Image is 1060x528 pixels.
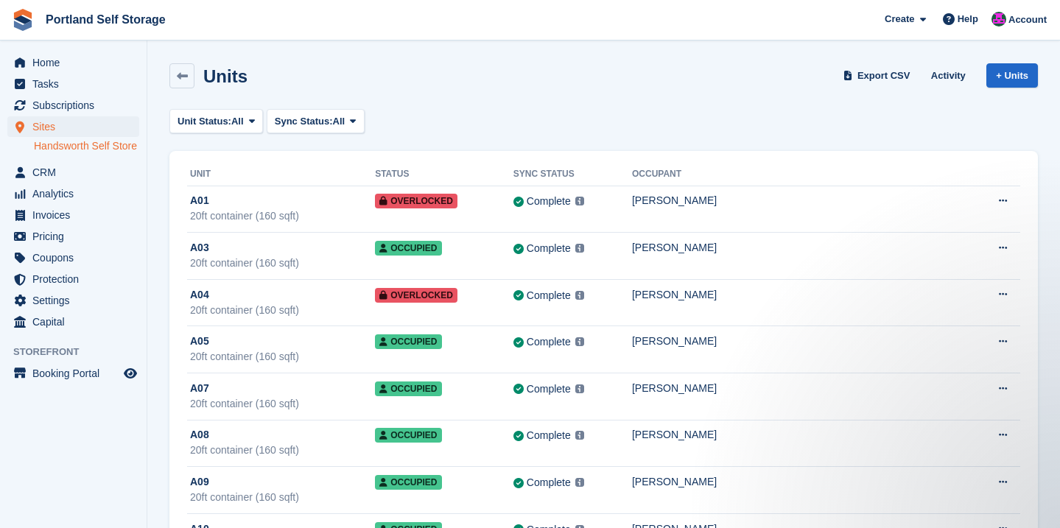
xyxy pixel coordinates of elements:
a: menu [7,95,139,116]
img: icon-info-grey-7440780725fd019a000dd9b08b2336e03edf1995a4989e88bcd33f0948082b44.svg [575,244,584,253]
div: [PERSON_NAME] [632,381,969,396]
th: Sync Status [513,163,632,186]
a: Activity [925,63,972,88]
div: 20ft container (160 sqft) [190,303,375,318]
a: menu [7,183,139,204]
span: A01 [190,193,209,208]
div: 20ft container (160 sqft) [190,256,375,271]
a: menu [7,269,139,289]
a: menu [7,247,139,268]
span: Occupied [375,241,441,256]
div: [PERSON_NAME] [632,334,969,349]
img: stora-icon-8386f47178a22dfd0bd8f6a31ec36ba5ce8667c1dd55bd0f319d3a0aa187defe.svg [12,9,34,31]
th: Unit [187,163,375,186]
a: Handsworth Self Store [34,139,139,153]
span: Overlocked [375,288,457,303]
span: Pricing [32,226,121,247]
a: Export CSV [840,63,916,88]
span: A08 [190,427,209,443]
img: icon-info-grey-7440780725fd019a000dd9b08b2336e03edf1995a4989e88bcd33f0948082b44.svg [575,478,584,487]
span: Occupied [375,334,441,349]
a: menu [7,363,139,384]
span: Help [958,12,978,27]
img: icon-info-grey-7440780725fd019a000dd9b08b2336e03edf1995a4989e88bcd33f0948082b44.svg [575,384,584,393]
span: A04 [190,287,209,303]
a: menu [7,74,139,94]
span: Home [32,52,121,73]
img: icon-info-grey-7440780725fd019a000dd9b08b2336e03edf1995a4989e88bcd33f0948082b44.svg [575,291,584,300]
span: Capital [32,311,121,332]
a: menu [7,162,139,183]
div: Complete [527,241,571,256]
span: Sync Status: [275,114,333,129]
div: [PERSON_NAME] [632,474,969,490]
div: Complete [527,334,571,350]
span: CRM [32,162,121,183]
a: Portland Self Storage [40,7,172,32]
a: Preview store [122,365,139,382]
div: Complete [527,381,571,397]
span: Sites [32,116,121,137]
a: menu [7,226,139,247]
div: 20ft container (160 sqft) [190,396,375,412]
div: [PERSON_NAME] [632,427,969,443]
span: Unit Status: [178,114,231,129]
button: Sync Status: All [267,109,365,133]
a: menu [7,311,139,332]
a: menu [7,52,139,73]
span: A09 [190,474,209,490]
span: Protection [32,269,121,289]
img: David Baker [991,12,1006,27]
div: Complete [527,475,571,490]
span: Storefront [13,345,147,359]
div: [PERSON_NAME] [632,240,969,256]
img: icon-info-grey-7440780725fd019a000dd9b08b2336e03edf1995a4989e88bcd33f0948082b44.svg [575,431,584,440]
span: A07 [190,381,209,396]
span: Overlocked [375,194,457,208]
div: [PERSON_NAME] [632,193,969,208]
span: Tasks [32,74,121,94]
img: icon-info-grey-7440780725fd019a000dd9b08b2336e03edf1995a4989e88bcd33f0948082b44.svg [575,337,584,346]
span: A05 [190,334,209,349]
div: 20ft container (160 sqft) [190,208,375,224]
span: Occupied [375,428,441,443]
div: 20ft container (160 sqft) [190,490,375,505]
span: Booking Portal [32,363,121,384]
span: Settings [32,290,121,311]
span: Occupied [375,381,441,396]
th: Occupant [632,163,969,186]
a: + Units [986,63,1038,88]
div: [PERSON_NAME] [632,287,969,303]
a: menu [7,290,139,311]
span: All [231,114,244,129]
div: 20ft container (160 sqft) [190,443,375,458]
div: Complete [527,288,571,303]
span: Coupons [32,247,121,268]
span: All [333,114,345,129]
span: A03 [190,240,209,256]
a: menu [7,205,139,225]
span: Occupied [375,475,441,490]
span: Subscriptions [32,95,121,116]
span: Account [1008,13,1047,27]
img: icon-info-grey-7440780725fd019a000dd9b08b2336e03edf1995a4989e88bcd33f0948082b44.svg [575,197,584,205]
th: Status [375,163,513,186]
span: Export CSV [857,68,910,83]
div: Complete [527,428,571,443]
h2: Units [203,66,248,86]
span: Invoices [32,205,121,225]
button: Unit Status: All [169,109,263,133]
span: Analytics [32,183,121,204]
span: Create [885,12,914,27]
div: 20ft container (160 sqft) [190,349,375,365]
div: Complete [527,194,571,209]
a: menu [7,116,139,137]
